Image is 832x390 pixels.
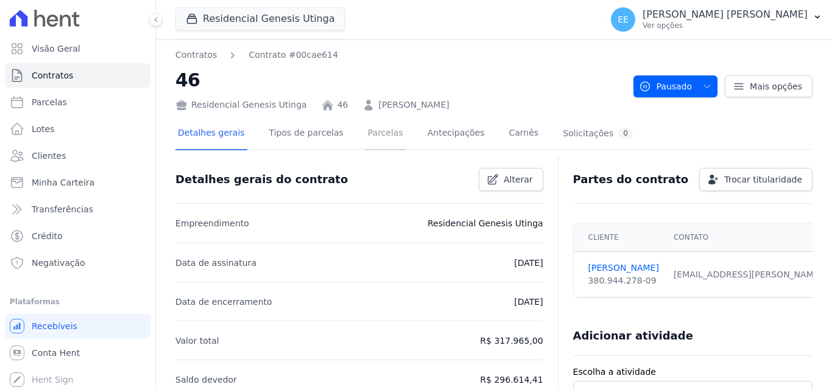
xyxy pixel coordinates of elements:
span: Conta Hent [32,347,80,359]
a: Carnês [506,118,541,150]
div: Plataformas [10,294,146,309]
span: Negativação [32,257,85,269]
p: Empreendimento [175,216,249,231]
span: EE [618,15,629,24]
h3: Partes do contrato [573,172,689,187]
a: Parcelas [5,90,150,114]
h3: Adicionar atividade [573,329,693,343]
span: Pausado [639,75,692,97]
span: Visão Geral [32,43,80,55]
span: Crédito [32,230,63,242]
a: Antecipações [425,118,487,150]
button: Residencial Genesis Utinga [175,7,345,30]
p: Data de assinatura [175,256,256,270]
p: R$ 317.965,00 [480,333,543,348]
p: [DATE] [514,294,543,309]
a: Parcelas [365,118,406,150]
a: Contratos [5,63,150,88]
a: Trocar titularidade [699,168,813,191]
a: [PERSON_NAME] [588,262,659,274]
a: Tipos de parcelas [267,118,346,150]
span: Recebíveis [32,320,77,332]
a: Contratos [175,49,217,61]
div: 0 [618,128,633,139]
span: Lotes [32,123,55,135]
span: Transferências [32,203,93,215]
a: Minha Carteira [5,170,150,195]
p: R$ 296.614,41 [480,372,543,387]
h2: 46 [175,66,624,94]
nav: Breadcrumb [175,49,338,61]
p: Data de encerramento [175,294,272,309]
p: Residencial Genesis Utinga [428,216,543,231]
a: Transferências [5,197,150,221]
th: Cliente [574,223,666,252]
a: Solicitações0 [560,118,635,150]
span: Parcelas [32,96,67,108]
div: 380.944.278-09 [588,274,659,287]
a: Mais opções [725,75,813,97]
p: [DATE] [514,256,543,270]
div: Solicitações [563,128,633,139]
p: Ver opções [643,21,808,30]
span: Mais opções [750,80,802,92]
a: Visão Geral [5,37,150,61]
button: Pausado [633,75,717,97]
button: EE [PERSON_NAME] [PERSON_NAME] Ver opções [601,2,832,37]
div: Residencial Genesis Utinga [175,99,307,111]
span: Trocar titularidade [724,173,802,186]
a: Detalhes gerais [175,118,247,150]
span: Contratos [32,69,73,82]
a: Crédito [5,224,150,248]
p: Valor total [175,333,219,348]
a: Clientes [5,144,150,168]
label: Escolha a atividade [573,366,813,378]
a: 46 [337,99,348,111]
a: [PERSON_NAME] [378,99,449,111]
span: Clientes [32,150,66,162]
a: Negativação [5,251,150,275]
p: Saldo devedor [175,372,237,387]
a: Contrato #00cae614 [249,49,338,61]
nav: Breadcrumb [175,49,624,61]
h3: Detalhes gerais do contrato [175,172,348,187]
p: [PERSON_NAME] [PERSON_NAME] [643,9,808,21]
a: Lotes [5,117,150,141]
span: Alterar [504,173,533,186]
a: Recebíveis [5,314,150,338]
a: Alterar [479,168,543,191]
span: Minha Carteira [32,176,94,189]
a: Conta Hent [5,341,150,365]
